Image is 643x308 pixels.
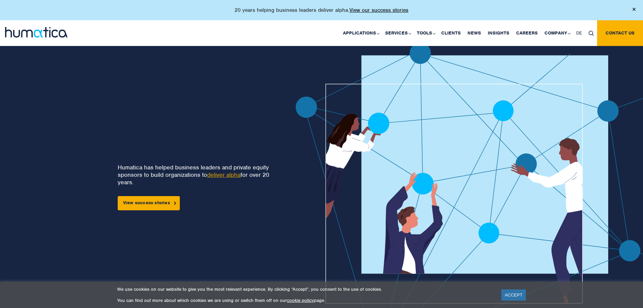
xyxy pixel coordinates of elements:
a: Tools [413,20,438,46]
a: Services [382,20,413,46]
p: Humatica has helped business leaders and private equity sponsors to build organizations to for ov... [117,164,274,186]
img: arrowicon [174,202,176,205]
a: Applications [340,20,382,46]
a: Careers [513,20,541,46]
a: ACCEPT [501,289,526,301]
a: News [464,20,484,46]
span: DE [576,30,582,36]
a: deliver alpha [207,171,240,179]
p: We use cookies on our website to give you the most relevant experience. By clicking “Accept”, you... [117,286,493,292]
a: DE [573,20,585,46]
p: 20 years helping business leaders deliver alpha. [235,7,408,14]
a: Insights [484,20,513,46]
a: cookie policy [287,298,314,303]
a: Contact us [597,20,643,46]
a: Clients [438,20,464,46]
a: View success stories [117,196,180,210]
p: You can find out more about which cookies we are using or switch them off on our page. [117,298,493,303]
a: Company [541,20,573,46]
img: logo [5,27,68,38]
img: search_icon [589,31,594,36]
a: View our success stories [349,7,408,14]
